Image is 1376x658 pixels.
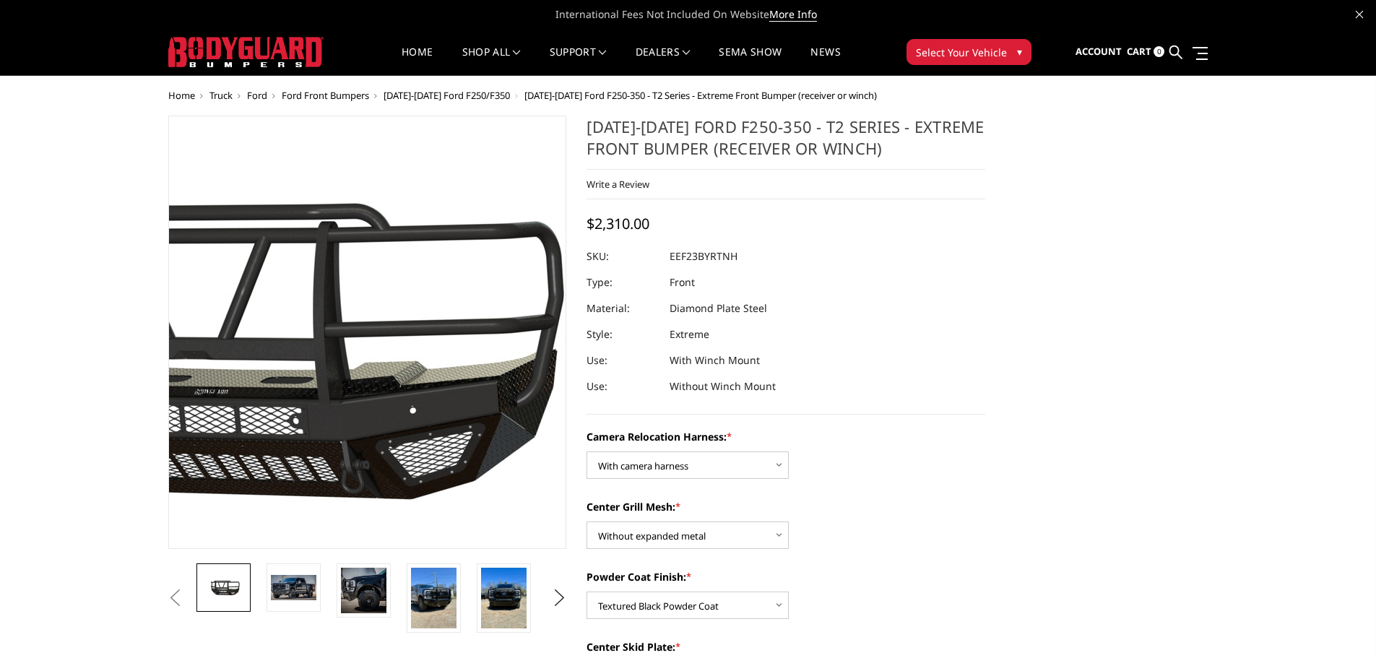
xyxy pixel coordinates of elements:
img: 2023-2025 Ford F250-350 - T2 Series - Extreme Front Bumper (receiver or winch) [411,568,456,628]
a: News [810,47,840,75]
span: $2,310.00 [587,214,649,233]
a: Ford Front Bumpers [282,89,369,102]
dd: EEF23BYRTNH [670,243,737,269]
a: Cart 0 [1127,33,1164,72]
label: Powder Coat Finish: [587,569,985,584]
label: Camera Relocation Harness: [587,429,985,444]
label: Center Grill Mesh: [587,499,985,514]
button: Select Your Vehicle [906,39,1031,65]
dd: With Winch Mount [670,347,760,373]
a: 2023-2025 Ford F250-350 - T2 Series - Extreme Front Bumper (receiver or winch) [168,116,567,549]
img: BODYGUARD BUMPERS [168,37,324,67]
dt: Use: [587,373,659,399]
button: Previous [165,587,186,609]
a: Ford [247,89,267,102]
dt: Type: [587,269,659,295]
a: Account [1076,33,1122,72]
span: 0 [1154,46,1164,57]
label: Center Skid Plate: [587,639,985,654]
dd: Front [670,269,695,295]
span: Cart [1127,45,1151,58]
a: SEMA Show [719,47,782,75]
img: 2023-2025 Ford F250-350 - T2 Series - Extreme Front Bumper (receiver or winch) [201,575,246,600]
iframe: Chat Widget [1304,589,1376,658]
span: ▾ [1017,44,1022,59]
dt: Material: [587,295,659,321]
a: More Info [769,7,817,22]
dd: Diamond Plate Steel [670,295,767,321]
a: Dealers [636,47,691,75]
img: 2023-2025 Ford F250-350 - T2 Series - Extreme Front Bumper (receiver or winch) [271,575,316,599]
a: Home [168,89,195,102]
span: Select Your Vehicle [916,45,1007,60]
h1: [DATE]-[DATE] Ford F250-350 - T2 Series - Extreme Front Bumper (receiver or winch) [587,116,985,170]
dt: Use: [587,347,659,373]
dd: Extreme [670,321,709,347]
button: Next [548,587,570,609]
dt: SKU: [587,243,659,269]
span: [DATE]-[DATE] Ford F250-350 - T2 Series - Extreme Front Bumper (receiver or winch) [524,89,877,102]
a: [DATE]-[DATE] Ford F250/F350 [384,89,510,102]
img: 2023-2025 Ford F250-350 - T2 Series - Extreme Front Bumper (receiver or winch) [481,568,527,628]
a: Write a Review [587,178,649,191]
span: Account [1076,45,1122,58]
a: Support [550,47,607,75]
dd: Without Winch Mount [670,373,776,399]
a: Truck [209,89,233,102]
a: shop all [462,47,521,75]
img: 2023-2025 Ford F250-350 - T2 Series - Extreme Front Bumper (receiver or winch) [341,568,386,613]
dt: Style: [587,321,659,347]
a: Home [402,47,433,75]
